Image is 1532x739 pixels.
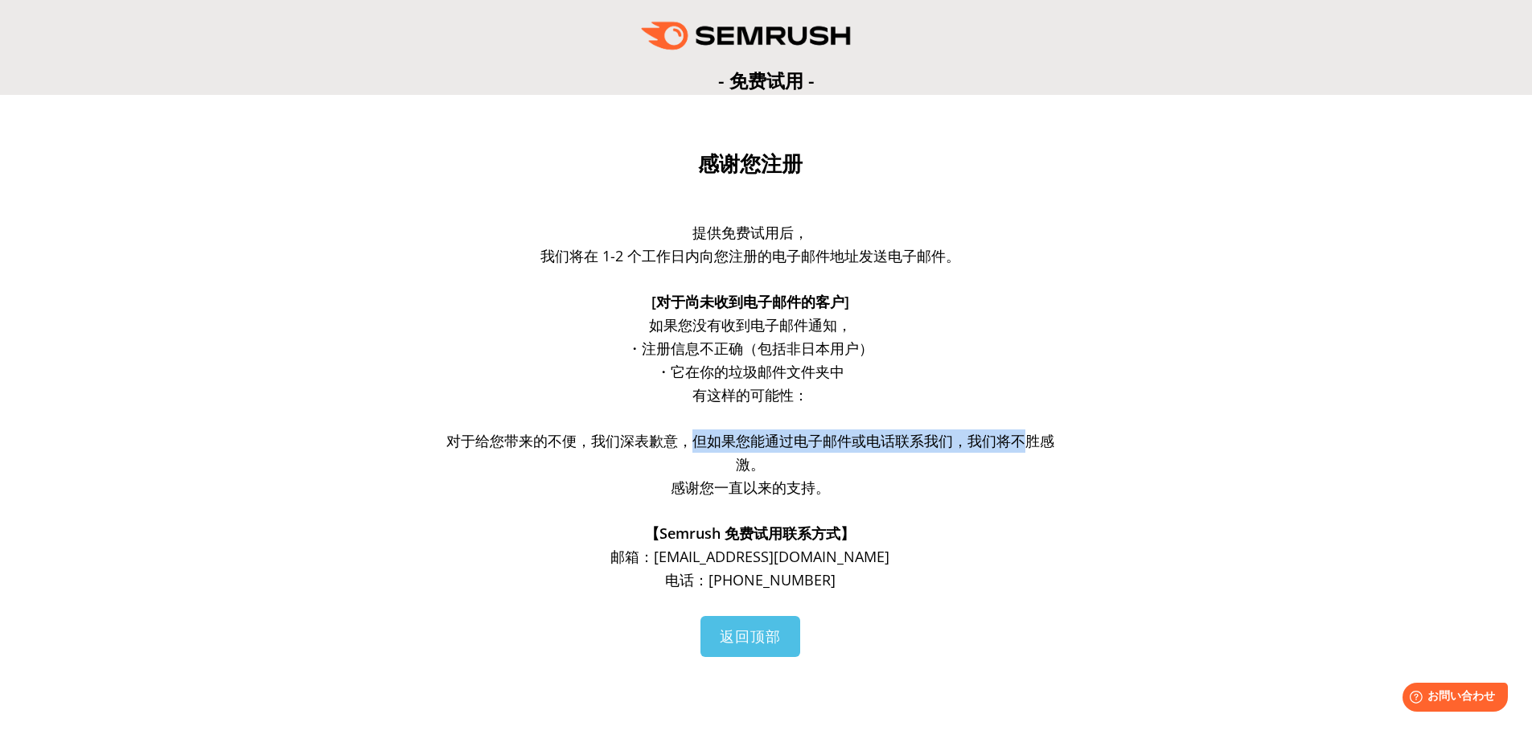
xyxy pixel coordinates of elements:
font: 感谢您注册 [698,152,803,176]
font: - 免费试用 - [718,68,815,93]
font: 如果您没有收到电子邮件通知， [649,315,852,335]
iframe: Help widget launcher [1389,676,1514,721]
font: 【Semrush 免费试用联系方式】 [645,523,855,543]
font: ・它在你的垃圾邮件文件夹中 [656,362,844,381]
font: 电话：[PHONE_NUMBER] [665,570,836,589]
a: 返回顶部 [700,616,800,657]
font: [EMAIL_ADDRESS][DOMAIN_NAME] [654,547,889,566]
font: 我们将在 1-2 个工作日内向您注册的电子邮件地址发送电子邮件。 [540,246,960,265]
font: ・注册信息不正确（包括非日本用户） [627,339,873,358]
font: [对于尚未收到电子邮件的客户] [651,292,849,311]
font: 返回顶部 [720,626,781,646]
font: 邮箱： [610,547,654,566]
font: 提供免费试用后， [692,223,808,242]
font: 对于给您带来的不便，我们深表歉意，但如果您能通过电子邮件或电话联系我们，我们将不胜感激。 [446,431,1054,474]
font: 感谢您一直以来的支持。 [671,478,830,497]
font: 有这样的可能性： [692,385,808,404]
